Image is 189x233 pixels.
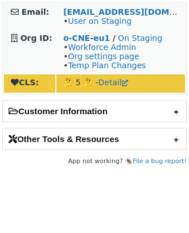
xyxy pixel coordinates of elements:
[3,101,186,122] h2: Customer Information
[63,43,146,70] span: • • •
[20,34,52,43] strong: Org ID:
[56,74,185,93] td: 🤔 5 🤔 -
[68,61,146,70] a: Temp Plan Changes
[113,34,116,43] strong: /
[63,16,132,26] span: •
[2,156,187,167] footer: App not working? 🪳
[11,78,39,87] strong: CLS:
[68,52,139,61] a: Org settings page
[63,34,110,43] a: o-CNE-eu1
[68,16,132,26] a: User on Staging
[118,34,162,43] a: On Staging
[133,157,187,165] a: File a bug report!
[3,128,186,149] h2: Other Tools & Resources
[22,7,50,16] strong: Email:
[98,78,128,87] a: Detail
[68,43,136,52] a: Workforce Admin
